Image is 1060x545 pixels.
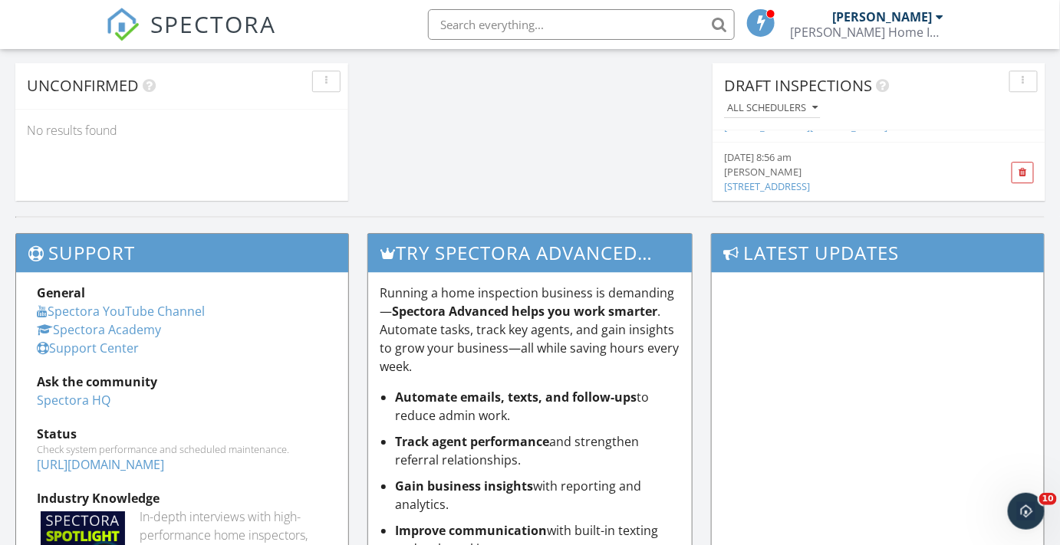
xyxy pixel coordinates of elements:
[395,432,680,469] li: and strengthen referral relationships.
[724,98,821,119] button: All schedulers
[368,234,691,271] h3: Try spectora advanced [DATE]
[833,9,933,25] div: [PERSON_NAME]
[395,478,533,494] strong: Gain business insights
[37,340,139,356] a: Support Center
[395,522,547,539] strong: Improve communication
[37,425,328,443] div: Status
[727,103,818,113] div: All schedulers
[37,373,328,391] div: Ask the community
[724,150,983,165] div: [DATE] 8:56 am
[1008,493,1045,530] iframe: Intercom live chat
[37,392,110,409] a: Spectora HQ
[724,165,983,179] div: [PERSON_NAME]
[106,21,276,53] a: SPECTORA
[395,389,637,405] strong: Automate emails, texts, and follow-ups
[37,303,205,320] a: Spectora YouTube Channel
[392,303,657,320] strong: Spectora Advanced helps you work smarter
[27,75,139,96] span: Unconfirmed
[791,25,944,40] div: Latimore Home Inspections LLC
[37,321,161,338] a: Spectora Academy
[37,443,328,455] div: Check system performance and scheduled maintenance.
[724,75,872,96] span: Draft Inspections
[724,150,983,195] a: [DATE] 8:56 am [PERSON_NAME] [STREET_ADDRESS]
[37,489,328,507] div: Industry Knowledge
[150,8,276,40] span: SPECTORA
[395,433,549,450] strong: Track agent performance
[380,284,680,376] p: Running a home inspection business is demanding— . Automate tasks, track key agents, and gain ins...
[37,284,85,301] strong: General
[395,477,680,514] li: with reporting and analytics.
[1039,493,1057,505] span: 10
[16,234,348,271] h3: Support
[37,456,164,473] a: [URL][DOMAIN_NAME]
[395,388,680,425] li: to reduce admin work.
[428,9,735,40] input: Search everything...
[712,234,1044,271] h3: Latest Updates
[724,179,810,193] a: [STREET_ADDRESS]
[106,8,140,41] img: The Best Home Inspection Software - Spectora
[724,120,887,133] a: [STREET_ADDRESS][PERSON_NAME]
[15,110,348,151] div: No results found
